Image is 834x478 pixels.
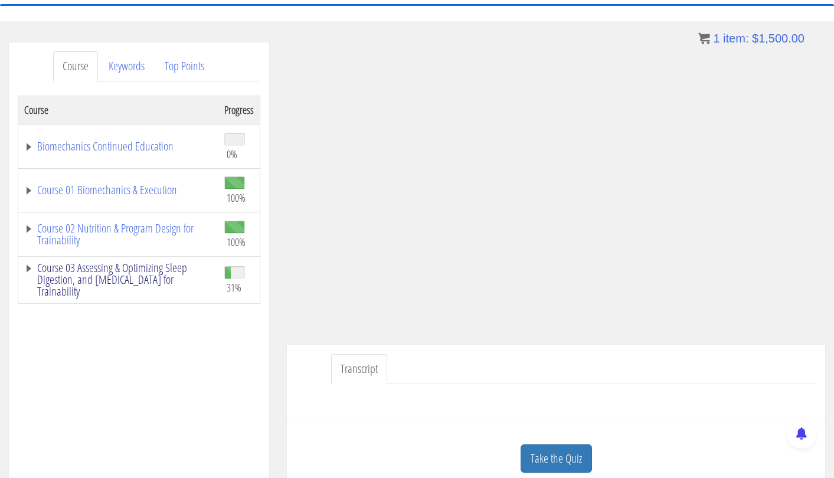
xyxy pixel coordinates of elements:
[227,148,237,161] span: 0%
[723,32,748,45] span: item:
[331,354,387,384] a: Transcript
[24,262,212,297] a: Course 03 Assessing & Optimizing Sleep Digestion, and [MEDICAL_DATA] for Trainability
[227,235,246,248] span: 100%
[218,96,260,124] th: Progress
[698,32,804,45] a: 1 item: $1,500.00
[227,191,246,204] span: 100%
[521,444,592,473] a: Take the Quiz
[53,51,98,81] a: Course
[752,32,758,45] span: $
[24,140,212,152] a: Biomechanics Continued Education
[99,51,154,81] a: Keywords
[24,222,212,246] a: Course 02 Nutrition & Program Design for Trainability
[698,32,710,44] img: icon11.png
[752,32,804,45] bdi: 1,500.00
[24,184,212,196] a: Course 01 Biomechanics & Execution
[713,32,719,45] span: 1
[18,96,219,124] th: Course
[155,51,214,81] a: Top Points
[227,281,241,294] span: 31%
